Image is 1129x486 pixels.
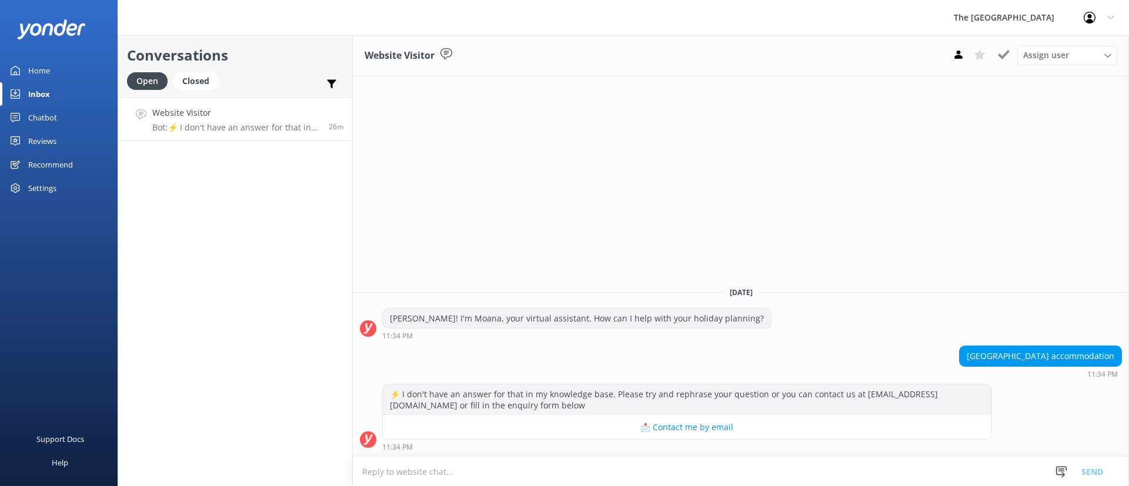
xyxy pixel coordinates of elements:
strong: 11:34 PM [1087,371,1118,378]
h4: Website Visitor [152,106,320,119]
img: yonder-white-logo.png [18,19,85,39]
div: Recommend [28,153,73,176]
div: 11:34pm 18-Aug-2025 (UTC -10:00) Pacific/Honolulu [382,443,992,451]
a: Open [127,74,173,87]
div: Inbox [28,82,50,106]
h2: Conversations [127,44,343,66]
div: Support Docs [36,427,84,451]
div: ⚡ I don't have an answer for that in my knowledge base. Please try and rephrase your question or ... [383,384,991,415]
h3: Website Visitor [365,48,435,63]
span: 11:34pm 18-Aug-2025 (UTC -10:00) Pacific/Honolulu [329,122,343,132]
span: Assign user [1023,49,1069,62]
div: Chatbot [28,106,57,129]
div: Help [52,451,68,474]
a: Website VisitorBot:⚡ I don't have an answer for that in my knowledge base. Please try and rephras... [118,97,352,141]
strong: 11:34 PM [382,333,413,340]
div: Settings [28,176,56,200]
strong: 11:34 PM [382,444,413,451]
div: Home [28,59,50,82]
div: 11:34pm 18-Aug-2025 (UTC -10:00) Pacific/Honolulu [959,370,1122,378]
div: Assign User [1017,46,1117,65]
p: Bot: ⚡ I don't have an answer for that in my knowledge base. Please try and rephrase your questio... [152,122,320,133]
div: 11:34pm 18-Aug-2025 (UTC -10:00) Pacific/Honolulu [382,331,771,340]
div: Reviews [28,129,56,153]
a: Closed [173,74,224,87]
div: [PERSON_NAME]! I'm Moana, your virtual assistant. How can I help with your holiday planning? [383,309,771,329]
div: Open [127,72,168,90]
div: [GEOGRAPHIC_DATA] accommodation [960,346,1121,366]
button: 📩 Contact me by email [383,415,991,439]
div: Closed [173,72,218,90]
span: [DATE] [723,287,760,297]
